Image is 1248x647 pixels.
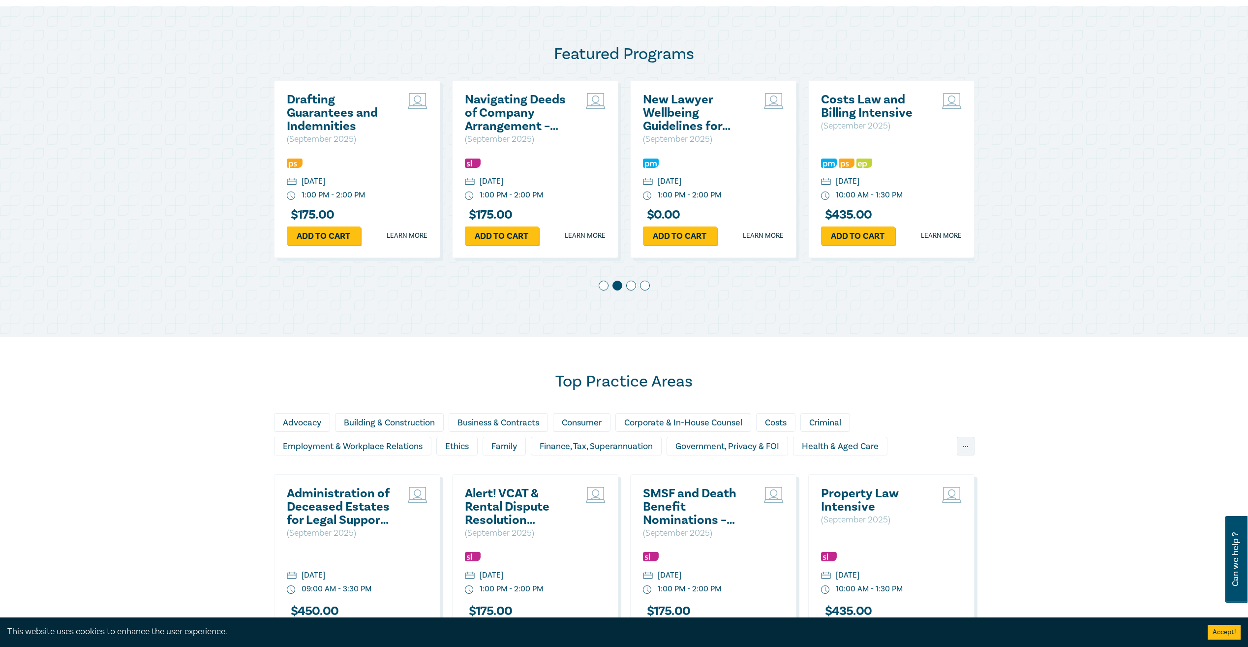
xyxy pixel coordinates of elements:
div: Personal Injury & Medico-Legal [706,460,845,479]
div: 1:00 PM - 2:00 PM [480,190,543,201]
img: Substantive Law [821,552,837,561]
img: calendar [287,178,297,187]
img: Live Stream [586,487,606,503]
img: Substantive Law [643,552,659,561]
img: Live Stream [586,93,606,109]
a: Alert! VCAT & Rental Dispute Resolution Victoria Reforms 2025 [465,487,571,527]
h3: $ 0.00 [643,208,680,222]
div: Family [483,437,526,455]
h3: $ 175.00 [465,208,513,222]
div: Building & Construction [335,413,444,432]
img: Professional Skills [287,159,303,168]
img: watch [465,585,474,594]
h2: Top Practice Areas [274,372,974,391]
img: Substantive Law [465,159,481,168]
div: Intellectual Property [400,460,499,479]
div: [DATE] [658,176,681,187]
p: ( September 2025 ) [821,120,927,132]
img: calendar [643,178,653,187]
div: ... [957,437,974,455]
h3: $ 450.00 [287,605,339,618]
a: Add to cart [287,226,361,245]
img: Live Stream [764,93,784,109]
h3: $ 435.00 [821,605,872,618]
p: ( September 2025 ) [821,514,927,526]
p: ( September 2025 ) [465,133,571,146]
h2: Drafting Guarantees and Indemnities [287,93,393,133]
a: Learn more [565,231,606,241]
img: Practice Management & Business Skills [643,159,659,168]
img: calendar [287,572,297,581]
div: 1:00 PM - 2:00 PM [302,190,365,201]
div: Insolvency & Restructuring [274,460,396,479]
a: Learn more [921,231,962,241]
p: ( September 2025 ) [465,527,571,540]
div: Criminal [800,413,850,432]
div: [DATE] [480,176,503,187]
img: watch [821,192,830,200]
div: 10:00 AM - 1:30 PM [836,190,903,201]
a: Costs Law and Billing Intensive [821,93,927,120]
div: Costs [756,413,795,432]
a: Navigating Deeds of Company Arrangement – Strategy and Structure [465,93,571,133]
div: Litigation & Dispute Resolution [504,460,641,479]
img: watch [287,192,296,200]
h3: $ 435.00 [821,208,872,222]
div: [DATE] [480,570,503,581]
a: Add to cart [465,226,539,245]
img: Live Stream [408,93,427,109]
div: Consumer [553,413,610,432]
a: Add to cart [821,226,895,245]
img: Practice Management & Business Skills [821,159,837,168]
img: Live Stream [942,93,962,109]
div: Advocacy [274,413,330,432]
div: [DATE] [302,570,325,581]
div: 1:00 PM - 2:00 PM [658,583,721,595]
a: New Lawyer Wellbeing Guidelines for Legal Workplaces [643,93,749,133]
img: calendar [465,572,475,581]
div: Finance, Tax, Superannuation [531,437,662,455]
p: ( September 2025 ) [287,527,393,540]
img: watch [821,585,830,594]
div: Migration [646,460,701,479]
div: Health & Aged Care [793,437,887,455]
div: 1:00 PM - 2:00 PM [658,190,721,201]
div: 1:00 PM - 2:00 PM [480,583,543,595]
img: Live Stream [764,487,784,503]
a: Property Law Intensive [821,487,927,514]
a: Learn more [387,231,427,241]
a: Learn more [743,231,784,241]
a: Add to cart [643,226,717,245]
h2: Featured Programs [274,44,974,64]
img: calendar [465,178,475,187]
img: watch [465,192,474,200]
img: Ethics & Professional Responsibility [856,159,872,168]
img: Live Stream [408,487,427,503]
a: SMSF and Death Benefit Nominations – Complexity, Validity & Capacity [643,487,749,527]
img: Professional Skills [839,159,854,168]
img: Substantive Law [465,552,481,561]
img: Live Stream [942,487,962,503]
img: calendar [821,178,831,187]
div: Business & Contracts [449,413,548,432]
div: [DATE] [658,570,681,581]
div: [DATE] [836,176,859,187]
div: [DATE] [836,570,859,581]
div: 09:00 AM - 3:30 PM [302,583,371,595]
img: watch [287,585,296,594]
h3: $ 175.00 [287,208,335,222]
span: Can we help ? [1231,522,1240,597]
a: Administration of Deceased Estates for Legal Support Staff ([DATE]) [287,487,393,527]
img: watch [643,585,652,594]
h3: $ 175.00 [643,605,691,618]
p: ( September 2025 ) [643,527,749,540]
p: ( September 2025 ) [287,133,393,146]
div: [DATE] [302,176,325,187]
